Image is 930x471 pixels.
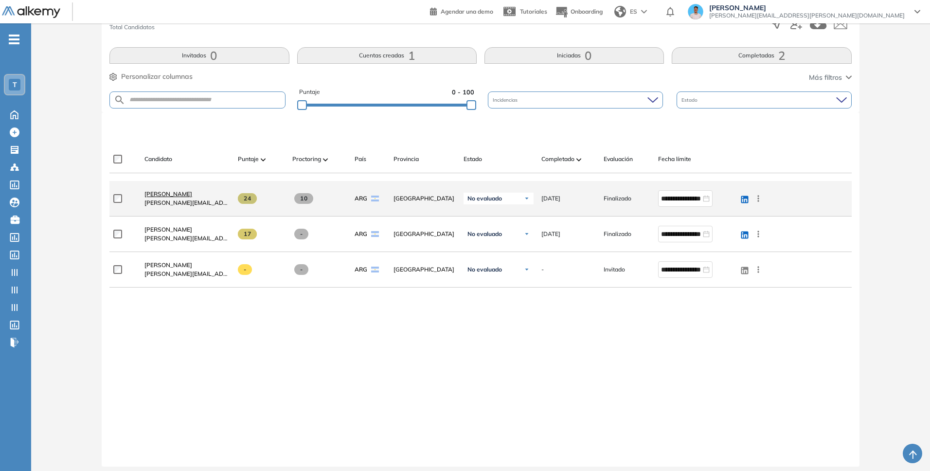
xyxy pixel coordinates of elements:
[464,155,482,163] span: Estado
[677,91,852,109] div: Estado
[484,47,664,64] button: Iniciadas0
[355,155,366,163] span: País
[520,8,547,15] span: Tutoriales
[630,7,637,16] span: ES
[355,194,367,203] span: ARG
[294,264,308,275] span: -
[144,199,230,207] span: [PERSON_NAME][EMAIL_ADDRESS][DOMAIN_NAME]
[144,226,192,233] span: [PERSON_NAME]
[121,72,193,82] span: Personalizar columnas
[452,88,474,97] span: 0 - 100
[524,231,530,237] img: Ícono de flecha
[541,194,560,203] span: [DATE]
[144,234,230,243] span: [PERSON_NAME][EMAIL_ADDRESS][PERSON_NAME][DOMAIN_NAME]
[144,261,230,270] a: [PERSON_NAME]
[614,6,626,18] img: world
[658,155,691,163] span: Fecha límite
[9,38,19,40] i: -
[604,265,625,274] span: Invitado
[294,229,308,239] span: -
[393,265,456,274] span: [GEOGRAPHIC_DATA]
[541,265,544,274] span: -
[467,266,502,273] span: No evaluado
[709,12,905,19] span: [PERSON_NAME][EMAIL_ADDRESS][PERSON_NAME][DOMAIN_NAME]
[672,47,851,64] button: Completadas2
[114,94,125,106] img: SEARCH_ALT
[355,230,367,238] span: ARG
[641,10,647,14] img: arrow
[144,155,172,163] span: Candidato
[493,96,519,104] span: Incidencias
[323,158,328,161] img: [missing "en.ARROW_ALT" translation]
[393,155,419,163] span: Provincia
[709,4,905,12] span: [PERSON_NAME]
[555,1,603,22] button: Onboarding
[144,190,230,199] a: [PERSON_NAME]
[371,231,379,237] img: ARG
[604,155,633,163] span: Evaluación
[393,194,456,203] span: [GEOGRAPHIC_DATA]
[541,155,574,163] span: Completado
[809,72,842,83] span: Más filtros
[144,261,192,269] span: [PERSON_NAME]
[238,264,252,275] span: -
[238,193,257,204] span: 24
[441,8,493,15] span: Agendar una demo
[881,424,930,471] iframe: Chat Widget
[238,155,259,163] span: Puntaje
[681,96,699,104] span: Estado
[13,81,17,89] span: T
[294,193,313,204] span: 10
[576,158,581,161] img: [missing "en.ARROW_ALT" translation]
[238,229,257,239] span: 17
[524,267,530,272] img: Ícono de flecha
[604,194,631,203] span: Finalizado
[109,23,155,32] span: Total Candidatos
[355,265,367,274] span: ARG
[2,6,60,18] img: Logo
[467,195,502,202] span: No evaluado
[144,190,192,198] span: [PERSON_NAME]
[292,155,321,163] span: Proctoring
[430,5,493,17] a: Agendar una demo
[261,158,266,161] img: [missing "en.ARROW_ALT" translation]
[109,72,193,82] button: Personalizar columnas
[467,230,502,238] span: No evaluado
[809,72,852,83] button: Más filtros
[371,267,379,272] img: ARG
[541,230,560,238] span: [DATE]
[144,225,230,234] a: [PERSON_NAME]
[604,230,631,238] span: Finalizado
[488,91,663,109] div: Incidencias
[299,88,320,97] span: Puntaje
[524,196,530,201] img: Ícono de flecha
[144,270,230,278] span: [PERSON_NAME][EMAIL_ADDRESS][PERSON_NAME][DOMAIN_NAME]
[371,196,379,201] img: ARG
[297,47,477,64] button: Cuentas creadas1
[109,47,289,64] button: Invitados0
[571,8,603,15] span: Onboarding
[393,230,456,238] span: [GEOGRAPHIC_DATA]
